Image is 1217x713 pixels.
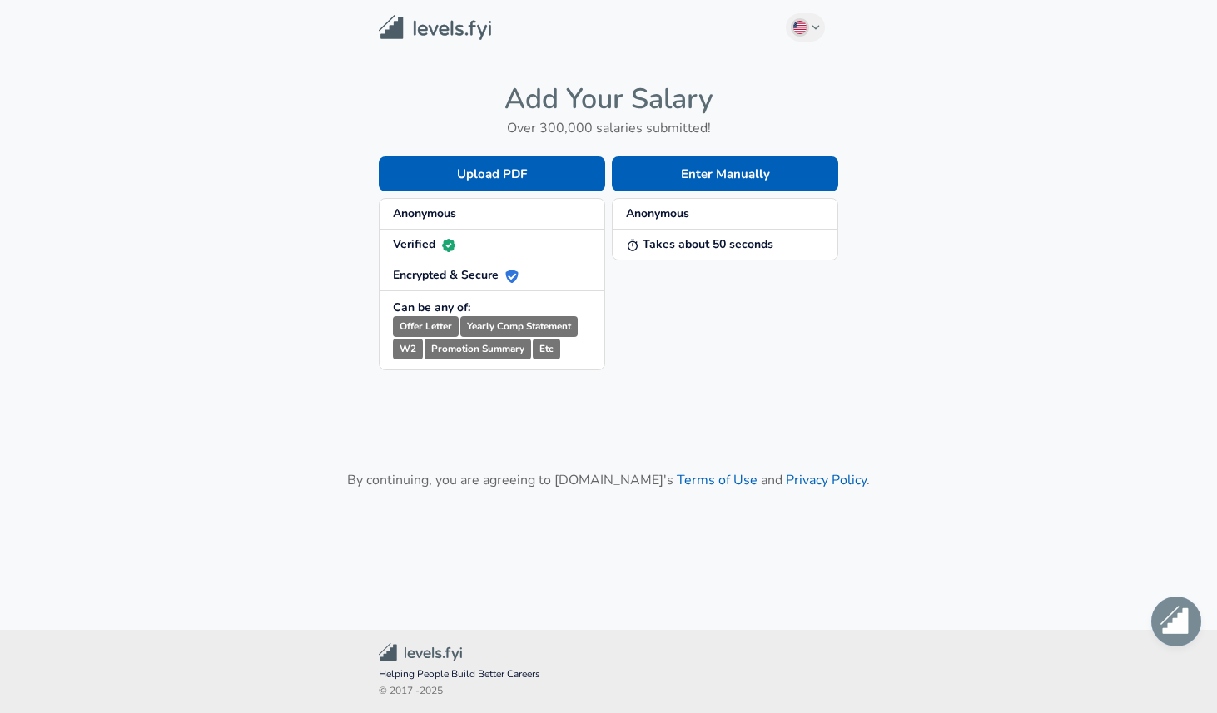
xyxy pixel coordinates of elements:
button: Upload PDF [379,156,605,191]
img: Levels.fyi Community [379,643,462,662]
button: English (US) [786,13,826,42]
small: Yearly Comp Statement [460,316,578,337]
strong: Verified [393,236,455,252]
a: Privacy Policy [786,471,867,489]
img: Levels.fyi [379,15,491,41]
button: Enter Manually [612,156,838,191]
small: Etc [533,339,560,359]
strong: Can be any of: [393,300,470,315]
img: English (US) [793,21,807,34]
strong: Takes about 50 seconds [626,236,773,252]
span: © 2017 - 2025 [379,683,838,700]
strong: Encrypted & Secure [393,267,519,283]
small: W2 [393,339,423,359]
strong: Anonymous [626,205,689,221]
small: Offer Letter [393,316,459,337]
span: Helping People Build Better Careers [379,666,838,683]
h4: Add Your Salary [379,82,838,116]
h6: Over 300,000 salaries submitted! [379,116,838,140]
strong: Anonymous [393,205,456,221]
small: Promotion Summary [425,339,531,359]
a: Terms of Use [677,471,758,489]
div: Open chat [1151,597,1201,646]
